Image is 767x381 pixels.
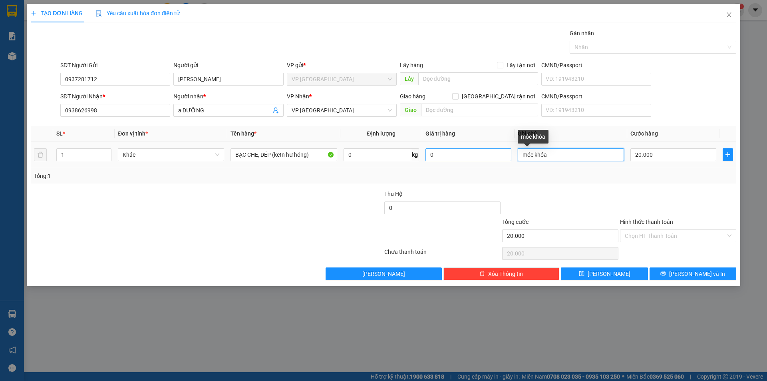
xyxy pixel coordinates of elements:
[383,247,501,261] div: Chưa thanh toán
[292,104,392,116] span: VP Nha Trang
[488,269,523,278] span: Xóa Thông tin
[272,107,279,114] span: user-add
[31,10,83,16] span: TẠO ĐƠN HÀNG
[34,148,47,161] button: delete
[723,152,733,158] span: plus
[400,62,423,68] span: Lấy hàng
[230,148,337,161] input: VD: Bàn, Ghế
[518,130,548,144] div: móc khóa
[579,271,584,277] span: save
[443,267,560,280] button: deleteXóa Thông tin
[173,61,283,70] div: Người gửi
[292,73,392,85] span: VP Sài Gòn
[503,61,538,70] span: Lấy tận nơi
[718,4,740,26] button: Close
[425,148,511,161] input: 0
[518,148,624,161] input: Ghi Chú
[287,93,309,100] span: VP Nhận
[400,93,425,100] span: Giao hàng
[173,92,283,101] div: Người nhận
[620,219,673,225] label: Hình thức thanh toán
[669,269,725,278] span: [PERSON_NAME] và In
[421,104,538,116] input: Dọc đường
[362,269,405,278] span: [PERSON_NAME]
[630,130,658,137] span: Cước hàng
[34,172,296,180] div: Tổng: 1
[459,92,538,101] span: [GEOGRAPHIC_DATA] tận nơi
[479,271,485,277] span: delete
[367,130,395,137] span: Định lượng
[384,191,403,197] span: Thu Hộ
[541,92,651,101] div: CMND/Passport
[56,130,63,137] span: SL
[726,12,732,18] span: close
[326,267,442,280] button: [PERSON_NAME]
[411,148,419,161] span: kg
[60,61,170,70] div: SĐT Người Gửi
[660,271,666,277] span: printer
[287,61,397,70] div: VP gửi
[425,130,455,137] span: Giá trị hàng
[723,148,733,161] button: plus
[95,10,180,16] span: Yêu cầu xuất hóa đơn điện tử
[60,92,170,101] div: SĐT Người Nhận
[118,130,148,137] span: Đơn vị tính
[31,10,36,16] span: plus
[123,149,219,161] span: Khác
[400,72,418,85] span: Lấy
[502,219,529,225] span: Tổng cước
[570,30,594,36] label: Gán nhãn
[400,104,421,116] span: Giao
[230,130,256,137] span: Tên hàng
[418,72,538,85] input: Dọc đường
[95,10,102,17] img: icon
[541,61,651,70] div: CMND/Passport
[588,269,630,278] span: [PERSON_NAME]
[561,267,648,280] button: save[PERSON_NAME]
[515,126,627,142] th: Ghi chú
[650,267,736,280] button: printer[PERSON_NAME] và In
